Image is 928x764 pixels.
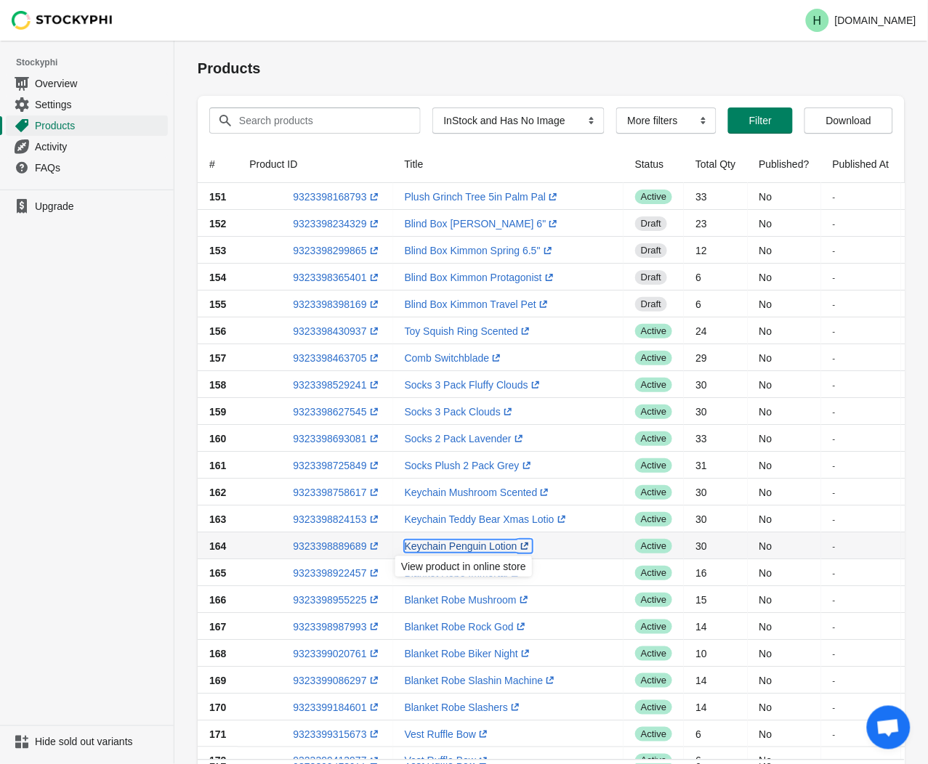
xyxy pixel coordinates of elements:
[748,290,821,317] td: No
[635,243,667,258] span: draft
[684,479,747,505] td: 30
[748,317,821,344] td: No
[748,532,821,559] td: No
[635,566,672,580] span: active
[813,15,822,27] text: H
[635,539,672,553] span: active
[293,728,381,740] a: 9323399315673(opens a new window)
[624,145,684,183] th: Status
[209,245,226,256] span: 153
[728,107,793,134] button: Filter
[405,298,551,310] a: Blind Box Kimmon Travel Pet(opens a new window)
[684,586,747,613] td: 15
[35,199,165,214] span: Upgrade
[748,640,821,667] td: No
[748,613,821,640] td: No
[684,371,747,398] td: 30
[748,479,821,505] td: No
[35,160,165,175] span: FAQs
[35,735,165,749] span: Hide sold out variants
[684,398,747,425] td: 30
[833,272,836,282] small: -
[826,115,871,126] span: Download
[867,706,911,749] div: Open chat
[806,9,829,32] span: Avatar with initials H
[209,702,226,713] span: 170
[405,218,561,229] a: Blind Box [PERSON_NAME] 6"(opens a new window)
[833,219,836,228] small: -
[35,97,165,112] span: Settings
[833,434,836,443] small: -
[209,272,226,283] span: 154
[748,586,821,613] td: No
[405,702,522,713] a: Blanket Robe Slashers(opens a new window)
[684,425,747,452] td: 33
[748,264,821,290] td: No
[405,191,561,203] a: Plush Grinch Tree 5in Palm Pal(opens a new window)
[748,720,821,747] td: No
[12,11,113,30] img: Stockyphi
[821,145,901,183] th: Published At
[405,379,543,391] a: Socks 3 Pack Fluffy Clouds(opens a new window)
[835,15,916,26] p: [DOMAIN_NAME]
[804,107,893,134] button: Download
[209,406,226,418] span: 159
[748,398,821,425] td: No
[635,190,672,204] span: active
[405,513,569,525] a: Keychain Teddy Bear Xmas Lotio(opens a new window)
[293,675,381,686] a: 9323399086297(opens a new window)
[405,272,557,283] a: Blind Box Kimmon Protagonist(opens a new window)
[684,613,747,640] td: 14
[635,378,672,392] span: active
[198,145,238,183] th: #
[748,667,821,694] td: No
[635,727,672,741] span: active
[684,640,747,667] td: 10
[293,460,381,471] a: 9323398725849(opens a new window)
[293,379,381,391] a: 9323398529241(opens a new window)
[209,379,226,391] span: 158
[684,290,747,317] td: 6
[293,487,381,498] a: 9323398758617(opens a new window)
[635,512,672,527] span: active
[238,107,395,134] input: Search products
[293,513,381,525] a: 9323398824153(opens a new window)
[833,568,836,577] small: -
[749,115,772,126] span: Filter
[209,298,226,310] span: 155
[16,55,174,70] span: Stockyphi
[405,433,526,444] a: Socks 2 Pack Lavender(opens a new window)
[635,593,672,607] span: active
[293,325,381,337] a: 9323398430937(opens a new window)
[748,694,821,720] td: No
[209,352,226,364] span: 157
[209,218,226,229] span: 152
[833,622,836,631] small: -
[635,619,672,634] span: active
[198,58,905,78] h1: Products
[6,136,168,157] a: Activity
[293,218,381,229] a: 9323398234329(opens a new window)
[684,720,747,747] td: 6
[748,452,821,479] td: No
[635,216,667,231] span: draft
[405,540,532,552] a: Keychain Penguin Lotion(opens a new window)
[748,425,821,452] td: No
[833,326,836,336] small: -
[684,264,747,290] td: 6
[635,673,672,688] span: active
[293,406,381,418] a: 9323398627545(opens a new window)
[35,139,165,154] span: Activity
[209,433,226,444] span: 160
[293,433,381,444] a: 9323398693081(opens a new window)
[405,487,552,498] a: Keychain Mushroom Scented(opens a new window)
[635,297,667,312] span: draft
[209,648,226,659] span: 168
[684,237,747,264] td: 12
[209,728,226,740] span: 171
[635,351,672,365] span: active
[833,729,836,739] small: -
[293,272,381,283] a: 9323398365401(opens a new window)
[405,352,504,364] a: Comb Switchblade(opens a new window)
[684,667,747,694] td: 14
